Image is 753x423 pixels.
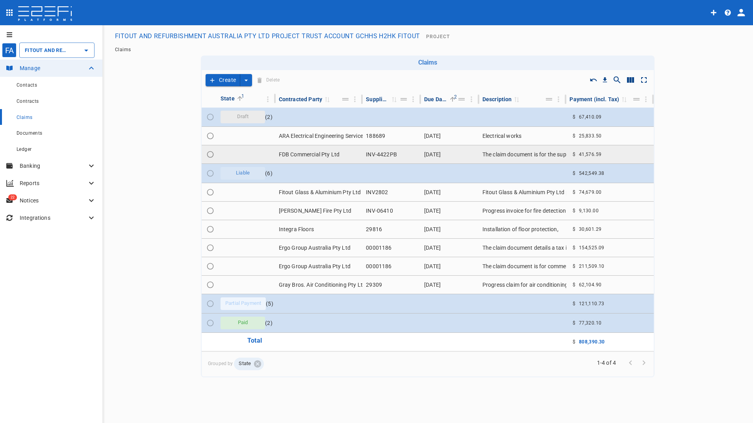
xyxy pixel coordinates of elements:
td: INV2802 [363,183,421,201]
span: Toggle select row [205,261,216,272]
span: Toggle select row [205,279,216,290]
span: Claims [17,115,32,120]
span: State [234,360,256,367]
span: Sort by Payment (incl. Tax) descending [619,96,629,103]
span: $ [573,171,575,176]
p: Manage [20,64,87,72]
p: Integrations [20,214,87,222]
span: Go to next page [637,358,651,366]
span: Toggle select row [205,224,216,235]
span: Draft [232,113,254,121]
span: 542,549.38 [579,171,605,176]
td: Gray Bros. Air Conditioning Pty Ltd [276,276,363,294]
span: Go to previous page [624,358,637,366]
span: Toggle select row [205,130,216,141]
button: Move [340,94,351,105]
td: ARA Electrical Engineering Services Pty Ltd [276,127,363,145]
span: 9,130.00 [579,208,599,213]
span: $ [573,189,575,195]
span: Partial Payment [221,300,266,307]
button: Move [631,94,642,105]
span: 77,320.10 [579,320,602,326]
button: Column Actions [640,93,652,106]
span: $ [573,263,575,269]
span: 211,509.10 [579,263,605,269]
span: Project [426,34,450,39]
span: $ [573,245,575,250]
td: [DATE] [421,220,479,238]
td: [DATE] [421,145,479,163]
span: 154,525.09 [579,245,605,250]
span: 25,833.50 [579,133,602,139]
span: $ [573,133,575,139]
td: FDB Commercial Pty Ltd [276,145,363,163]
td: Ergo Group Australia Pty Ltd [276,239,363,257]
td: Progress claim for air conditioning works completed in [DATE], including original contract and va... [479,276,567,294]
button: create claim type options [240,74,252,86]
button: Move [543,94,555,105]
p: Reports [20,179,87,187]
span: Sorted by State ascending [235,95,244,102]
p: Total [247,336,262,348]
td: 00001186 [363,239,421,257]
span: Contacts [17,82,37,88]
td: 188689 [363,127,421,145]
span: Sort by Contracted Party ascending [322,96,332,103]
td: [DATE] [421,276,479,294]
span: $ [573,152,575,157]
td: Fitout Glass & Aluminium Pty Ltd [276,183,363,201]
span: Toggle select row [205,242,216,253]
span: Sort by Supplier Inv. No. ascending [389,96,399,103]
td: INV-06410 [363,202,421,220]
span: 1 [239,92,247,100]
span: Paid [233,319,253,327]
div: Supplier Inv. No. [366,95,389,104]
button: Open [81,45,92,56]
td: [DATE] [421,127,479,145]
div: Contracted Party [279,95,322,104]
td: INV-4422PB [363,145,421,163]
span: Toggle select row [205,187,216,198]
span: Sort by Description ascending [512,96,521,103]
span: Toggle select row [205,149,216,160]
p: Banking [20,162,87,170]
button: Column Actions [465,93,478,106]
span: Toggle select row [205,205,216,216]
td: The claim document details a tax invoice for commercial interior work by Switch Commercial Interi... [479,239,567,257]
span: 30,601.29 [579,226,602,232]
span: Sorted by Due Date ascending [447,96,457,103]
a: Claims [115,47,131,52]
span: $ [573,208,575,213]
span: $ [573,282,575,288]
button: Download CSV [599,74,610,85]
span: 121,110.73 [579,301,605,306]
span: Delete [255,74,282,86]
td: [DATE] [421,257,479,275]
span: Liable [231,169,254,177]
td: Ergo Group Australia Pty Ltd [276,257,363,275]
td: Progress invoice for fire detection and occupant warning system works completed by Fire Technicia... [479,202,567,220]
button: Column Actions [552,93,565,106]
td: ( 2 ) [217,108,276,126]
td: ( 5 ) [217,294,276,313]
td: [DATE] [421,183,479,201]
span: $ [573,320,575,326]
button: Toggle full screen [637,73,651,87]
span: Ledger [17,147,32,152]
input: FITOUT AND REFURBISHMENT AUSTRALIA PTY LTD PROJECT TRUST ACCOUNT GCHHS H2HK FITOUT [23,46,69,54]
td: ( 6 ) [217,164,276,183]
div: create claim type [206,74,252,86]
span: 22 [8,195,17,200]
button: Column Actions [262,93,274,106]
div: Due Date [424,95,447,104]
td: The claim document is for commercial interior work by Switch Commercial Interiors, including vari... [479,257,567,275]
span: 74,679.00 [579,189,602,195]
td: Electrical works [479,127,567,145]
button: Reset Sorting [588,74,599,86]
